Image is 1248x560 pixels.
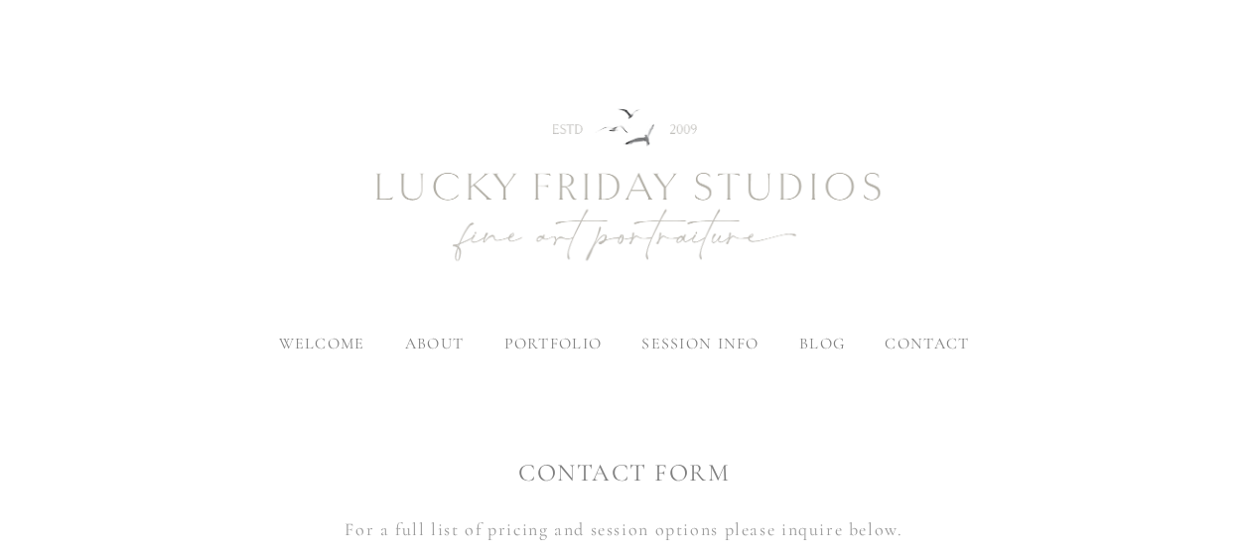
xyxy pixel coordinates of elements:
[641,334,759,353] label: session info
[267,38,982,336] img: Newborn Photography Denver | Lucky Friday Studios
[19,456,1229,490] h1: CONTACT FORM
[19,513,1229,545] p: For a full list of pricing and session options please inquire below.
[799,334,845,353] a: blog
[885,334,969,353] a: contact
[405,334,464,353] label: about
[279,334,365,353] a: welcome
[504,334,603,353] label: portfolio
